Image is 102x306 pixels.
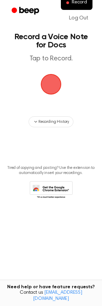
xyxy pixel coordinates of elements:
img: Beep Logo [41,74,61,94]
a: Beep [7,4,45,18]
button: Recording History [29,116,73,127]
span: Contact us [4,290,98,302]
p: Tired of copying and pasting? Use the extension to automatically insert your recordings. [5,165,97,176]
p: Tap to Record. [12,55,90,63]
h1: Record a Voice Note for Docs [12,33,90,49]
a: [EMAIL_ADDRESS][DOMAIN_NAME] [33,290,82,301]
span: Recording History [38,119,69,125]
a: Log Out [62,10,95,26]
